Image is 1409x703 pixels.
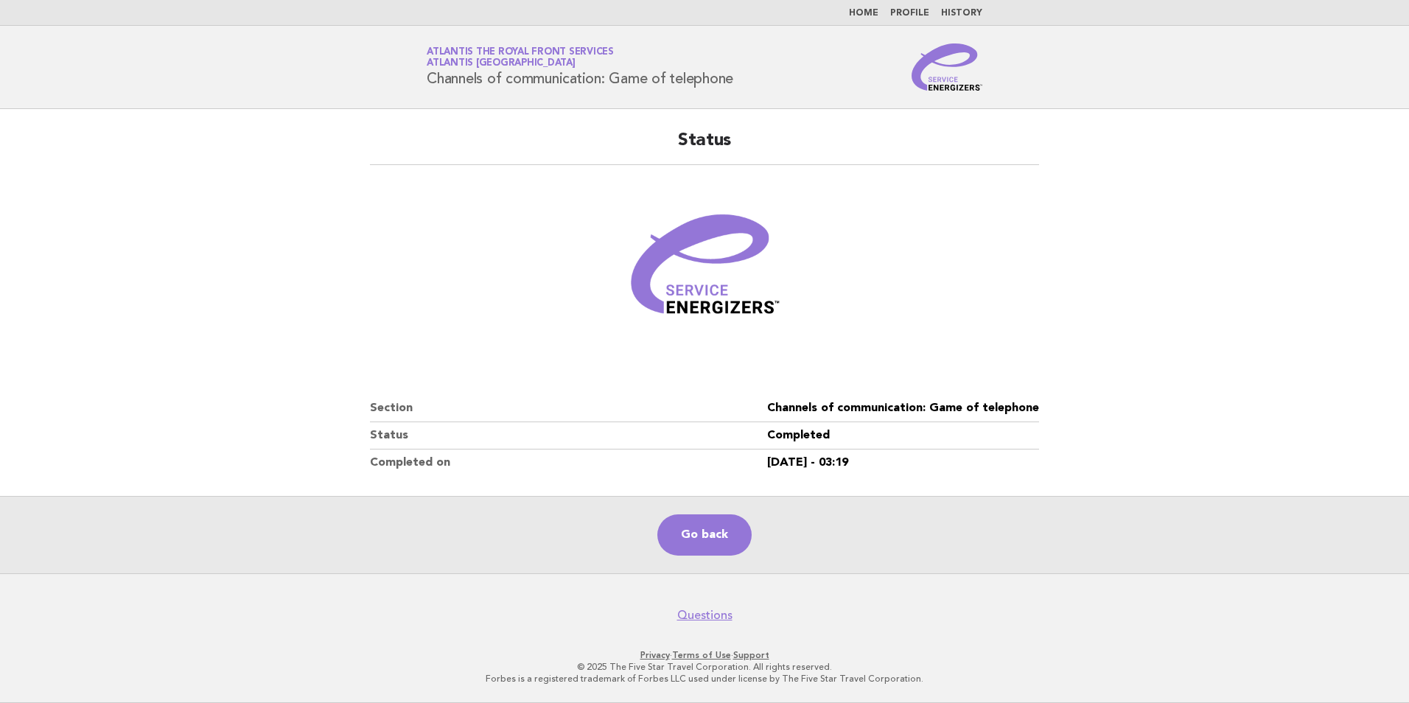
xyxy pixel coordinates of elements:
[677,608,733,623] a: Questions
[767,395,1039,422] dd: Channels of communication: Game of telephone
[254,649,1155,661] p: · ·
[254,661,1155,673] p: © 2025 The Five Star Travel Corporation. All rights reserved.
[616,183,793,360] img: Verified
[767,422,1039,450] dd: Completed
[941,9,982,18] a: History
[427,47,614,68] a: Atlantis The Royal Front ServicesAtlantis [GEOGRAPHIC_DATA]
[370,129,1039,165] h2: Status
[912,43,982,91] img: Service Energizers
[254,673,1155,685] p: Forbes is a registered trademark of Forbes LLC used under license by The Five Star Travel Corpora...
[657,514,752,556] a: Go back
[370,422,767,450] dt: Status
[370,450,767,476] dt: Completed on
[849,9,878,18] a: Home
[733,650,769,660] a: Support
[640,650,670,660] a: Privacy
[427,48,733,86] h1: Channels of communication: Game of telephone
[672,650,731,660] a: Terms of Use
[370,395,767,422] dt: Section
[427,59,576,69] span: Atlantis [GEOGRAPHIC_DATA]
[890,9,929,18] a: Profile
[767,450,1039,476] dd: [DATE] - 03:19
